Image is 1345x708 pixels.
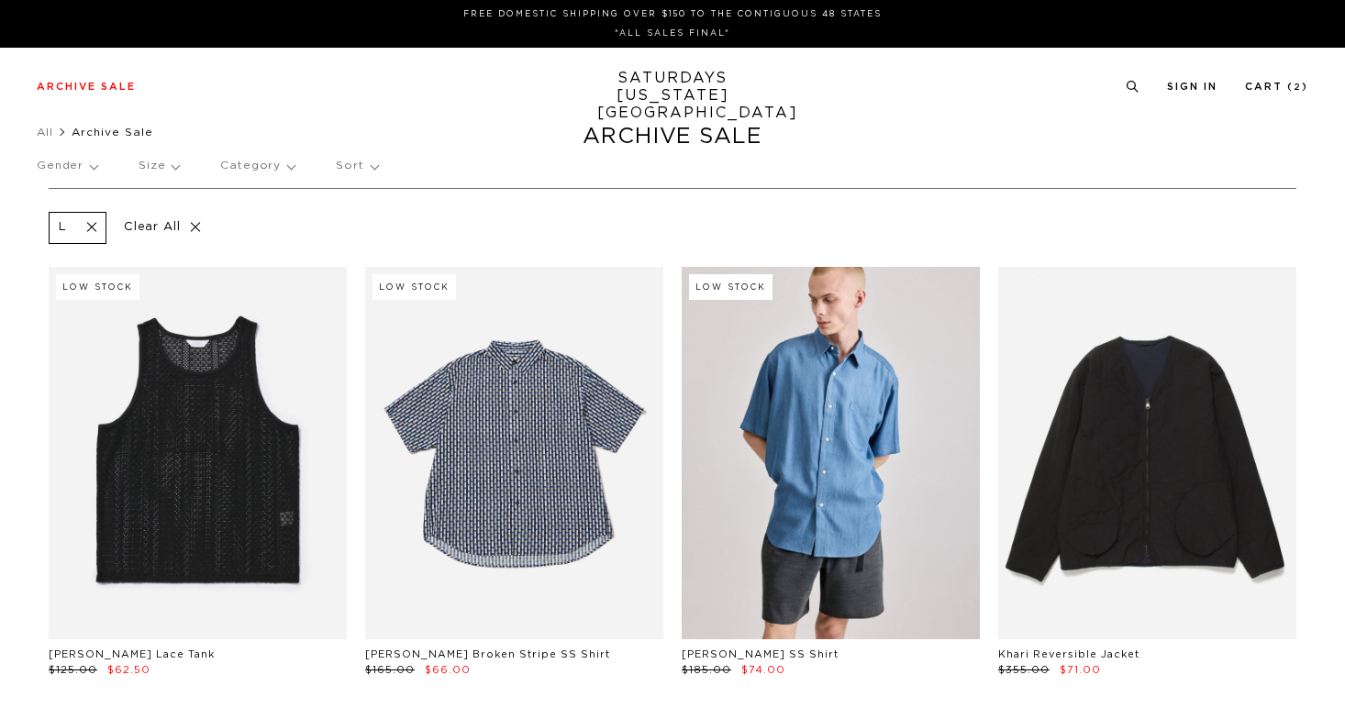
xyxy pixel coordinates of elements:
p: *ALL SALES FINAL* [44,27,1301,40]
span: Archive Sale [72,127,153,138]
a: Archive Sale [37,82,136,92]
a: [PERSON_NAME] Lace Tank [49,649,215,659]
p: FREE DOMESTIC SHIPPING OVER $150 TO THE CONTIGUOUS 48 STATES [44,7,1301,21]
div: Low Stock [372,274,456,300]
p: Size [139,145,179,187]
a: SATURDAYS[US_STATE][GEOGRAPHIC_DATA] [597,70,749,122]
p: Gender [37,145,97,187]
span: $71.00 [1060,665,1101,675]
a: Cart (2) [1245,82,1308,92]
a: Khari Reversible Jacket [998,649,1139,659]
p: Category [220,145,295,187]
p: Clear All [116,212,210,244]
span: $185.00 [682,665,731,675]
a: All [37,127,53,138]
a: [PERSON_NAME] Broken Stripe SS Shirt [365,649,610,659]
span: $165.00 [365,665,415,675]
div: Low Stock [56,274,139,300]
span: $66.00 [425,665,471,675]
p: L [59,220,67,236]
span: $125.00 [49,665,97,675]
small: 2 [1294,83,1302,92]
span: $74.00 [741,665,785,675]
span: $355.00 [998,665,1050,675]
a: Sign In [1167,82,1217,92]
div: Low Stock [689,274,773,300]
a: [PERSON_NAME] SS Shirt [682,649,839,659]
p: Sort [336,145,377,187]
span: $62.50 [107,665,150,675]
